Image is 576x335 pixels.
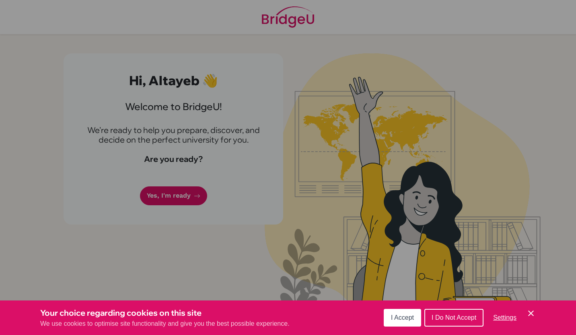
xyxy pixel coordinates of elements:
span: I Accept [391,314,414,321]
button: Save and close [526,308,536,318]
span: Settings [493,314,516,321]
button: I Do Not Accept [424,309,483,327]
span: I Do Not Accept [432,314,476,321]
button: I Accept [384,309,421,327]
p: We use cookies to optimise site functionality and give you the best possible experience. [40,319,290,329]
button: Settings [487,310,523,326]
h3: Your choice regarding cookies on this site [40,307,290,319]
